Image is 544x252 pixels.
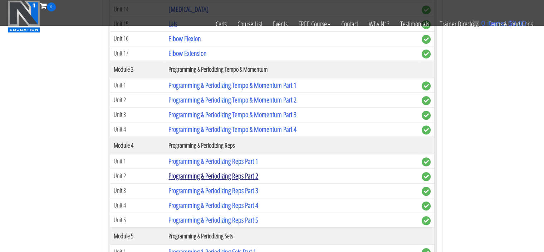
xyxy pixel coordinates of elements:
span: complete [422,96,431,105]
td: Unit 17 [110,46,165,61]
span: 0 [481,19,485,27]
a: Contact [336,11,363,37]
th: Programming & Periodizing Reps [165,137,418,154]
span: items: [487,19,506,27]
td: Unit 16 [110,31,165,46]
a: Programming & Periodizing Reps Part 3 [168,186,258,195]
a: Programming & Periodizing Reps Part 1 [168,156,258,166]
a: Programming & Periodizing Tempo & Momentum Part 4 [168,124,296,134]
span: complete [422,216,431,225]
a: Programming & Periodizing Reps Part 5 [168,215,258,225]
span: complete [422,111,431,120]
a: Testimonials [395,11,435,37]
span: complete [422,187,431,196]
th: Module 5 [110,227,165,244]
a: Terms & Conditions [483,11,538,37]
a: Elbow Extension [168,48,207,58]
th: Module 3 [110,61,165,78]
a: FREE Course [293,11,336,37]
a: Programming & Periodizing Reps Part 2 [168,171,258,181]
td: Unit 2 [110,92,165,107]
a: Elbow Flexion [168,34,201,43]
a: Trainer Directory [435,11,483,37]
a: Programming & Periodizing Tempo & Momentum Part 1 [168,80,296,90]
a: Certs [210,11,232,37]
td: Unit 3 [110,183,165,198]
bdi: 0.00 [508,19,526,27]
a: Why N1? [363,11,395,37]
th: Programming & Periodizing Tempo & Momentum [165,61,418,78]
td: Unit 1 [110,154,165,168]
a: 0 items: $0.00 [472,19,526,27]
span: complete [422,125,431,134]
td: Unit 4 [110,198,165,213]
td: Unit 1 [110,78,165,92]
th: Programming & Periodizing Sets [165,227,418,244]
td: Unit 3 [110,107,165,122]
a: Events [268,11,293,37]
span: complete [422,157,431,166]
a: Programming & Periodizing Reps Part 4 [168,200,258,210]
td: Unit 5 [110,213,165,227]
span: complete [422,81,431,90]
a: 0 [40,1,56,10]
span: $ [508,19,512,27]
img: icon11.png [472,20,479,27]
span: 0 [47,3,56,11]
td: Unit 4 [110,122,165,137]
a: Programming & Periodizing Tempo & Momentum Part 2 [168,95,296,105]
span: complete [422,172,431,181]
a: Programming & Periodizing Tempo & Momentum Part 3 [168,110,296,119]
a: Course List [232,11,268,37]
td: Unit 2 [110,168,165,183]
span: complete [422,201,431,210]
th: Module 4 [110,137,165,154]
span: complete [422,35,431,44]
span: complete [422,49,431,58]
img: n1-education [8,0,40,33]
